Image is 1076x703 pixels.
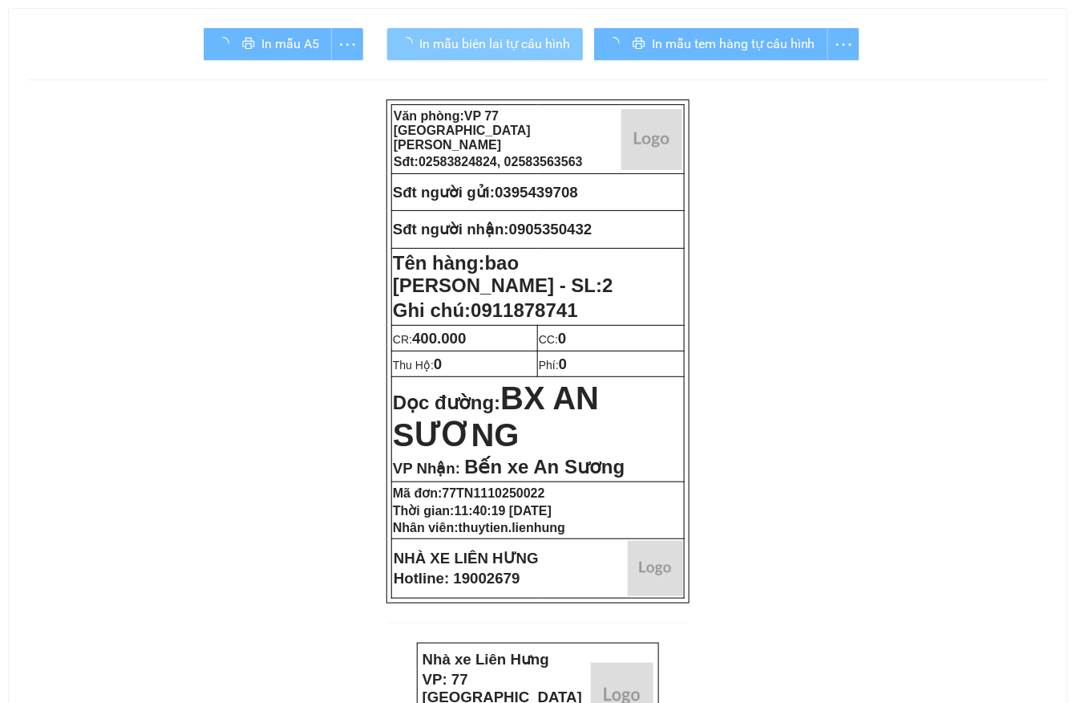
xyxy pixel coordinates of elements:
[393,460,460,477] span: VP Nhận:
[393,504,552,518] strong: Thời gian:
[495,184,578,201] span: 0395439708
[459,521,565,534] span: thuytien.lienhung
[434,356,442,372] span: 0
[393,252,613,296] span: bao [PERSON_NAME] - SL:
[464,456,625,477] span: Bến xe An Sương
[621,109,682,170] img: logo
[423,651,549,668] strong: Nhà xe Liên Hưng
[394,570,520,587] strong: Hotline: 19002679
[393,521,565,534] strong: Nhân viên:
[394,109,531,152] span: VP 77 [GEOGRAPHIC_DATA][PERSON_NAME]
[394,550,539,567] strong: NHÀ XE LIÊN HƯNG
[393,299,578,321] span: Ghi chú:
[559,356,567,372] span: 0
[393,252,613,296] strong: Tên hàng:
[455,504,552,518] span: 11:40:19 [DATE]
[558,330,566,347] span: 0
[539,333,567,346] span: CC:
[471,299,577,321] span: 0911878741
[400,37,419,50] span: loading
[419,155,583,169] span: 02583824824, 02583563563
[393,380,599,453] span: BX AN SƯƠNG
[509,221,593,238] span: 0905350432
[394,109,531,152] strong: Văn phòng:
[393,184,495,201] strong: Sđt người gửi:
[539,359,567,372] span: Phí:
[393,221,509,238] strong: Sđt người nhận:
[628,541,683,596] img: logo
[394,155,583,169] strong: Sđt:
[443,486,545,500] span: 77TN1110250022
[602,274,613,296] span: 2
[419,34,570,54] span: In mẫu biên lai tự cấu hình
[393,333,467,346] span: CR:
[393,486,545,500] strong: Mã đơn:
[393,392,599,450] strong: Dọc đường:
[393,359,442,372] span: Thu Hộ:
[412,330,466,347] span: 400.000
[387,28,583,60] button: In mẫu biên lai tự cấu hình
